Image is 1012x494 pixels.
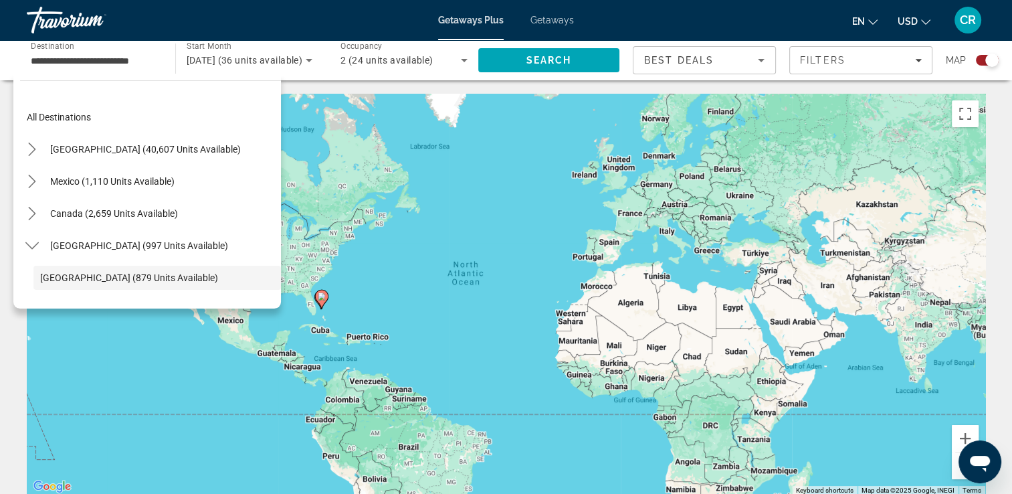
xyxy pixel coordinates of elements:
a: Getaways [530,15,574,25]
button: Select destination: Bahamas (879 units available) [33,266,281,290]
a: Getaways Plus [438,15,504,25]
span: [GEOGRAPHIC_DATA] (40,607 units available) [50,144,241,155]
span: Occupancy [340,42,383,51]
button: Toggle fullscreen view [952,100,979,127]
iframe: Button to launch messaging window [958,440,1001,483]
span: [DATE] (36 units available) [187,55,303,66]
span: CR [960,13,976,27]
a: Travorium [27,3,161,37]
button: Toggle Caribbean & Atlantic Islands (997 units available) submenu [20,234,43,258]
button: Toggle Canada (2,659 units available) submenu [20,202,43,226]
button: Select destination: United States (40,607 units available) [43,137,247,161]
span: Search [526,55,571,66]
div: Destination options [13,74,281,309]
button: Zoom out [952,452,979,479]
button: Select destination: Canada (2,659 units available) [43,201,185,226]
button: Select destination: All destinations [20,105,281,129]
button: Select destination: Caribbean & Atlantic Islands (997 units available) [43,234,235,258]
span: Start Month [187,42,231,51]
button: User Menu [950,6,985,34]
span: Destination [31,41,74,50]
span: Filters [800,55,845,66]
button: Toggle United States (40,607 units available) submenu [20,138,43,161]
button: Search [478,48,620,72]
button: Change language [852,11,878,31]
button: Change currency [898,11,930,31]
mat-select: Sort by [644,52,765,68]
span: All destinations [27,112,91,122]
span: [GEOGRAPHIC_DATA] (879 units available) [40,272,218,283]
input: Select destination [31,53,158,69]
button: Filters [789,46,932,74]
span: Map data ©2025 Google, INEGI [862,487,954,494]
button: Select destination: Mexico (1,110 units available) [43,169,181,193]
button: Select destination: Cayman Islands (6 units available) [33,298,281,322]
span: Best Deals [644,55,714,66]
span: en [852,16,865,27]
span: [GEOGRAPHIC_DATA] (997 units available) [50,240,228,251]
a: Terms (opens in new tab) [963,487,981,494]
span: Canada (2,659 units available) [50,208,178,219]
span: USD [898,16,918,27]
span: Mexico (1,110 units available) [50,176,175,187]
span: Map [946,51,966,70]
button: Zoom in [952,425,979,452]
button: Toggle Mexico (1,110 units available) submenu [20,170,43,193]
span: 2 (24 units available) [340,55,433,66]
